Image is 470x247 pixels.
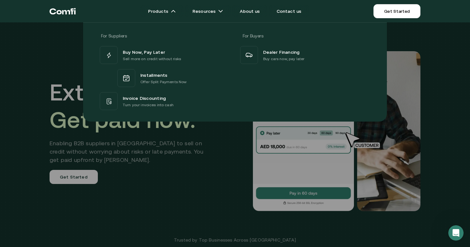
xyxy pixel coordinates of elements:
[239,45,372,65] a: Dealer FinancingBuy cars now, pay later
[218,9,223,14] img: arrow icons
[123,56,181,62] p: Sell more on credit without risks
[140,5,184,18] a: Productsarrow icons
[185,5,231,18] a: Resourcesarrow icons
[98,91,231,111] a: Invoice DiscountingTurn your invoices into cash
[123,48,165,56] span: Buy Now, Pay Later
[373,4,420,18] a: Get Started
[98,65,231,91] a: InstallmentsOffer Split Payments Now
[263,56,304,62] p: Buy cars now, pay later
[232,5,267,18] a: About us
[140,79,186,85] p: Offer Split Payments Now
[123,94,166,102] span: Invoice Discounting
[140,71,168,79] span: Installments
[171,9,176,14] img: arrow icons
[263,48,300,56] span: Dealer Financing
[269,5,309,18] a: Contact us
[243,33,263,38] span: For Buyers
[98,45,231,65] a: Buy Now, Pay LaterSell more on credit without risks
[101,33,127,38] span: For Suppliers
[123,102,174,108] p: Turn your invoices into cash
[448,225,464,241] iframe: Intercom live chat
[50,2,76,21] a: Return to the top of the Comfi home page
